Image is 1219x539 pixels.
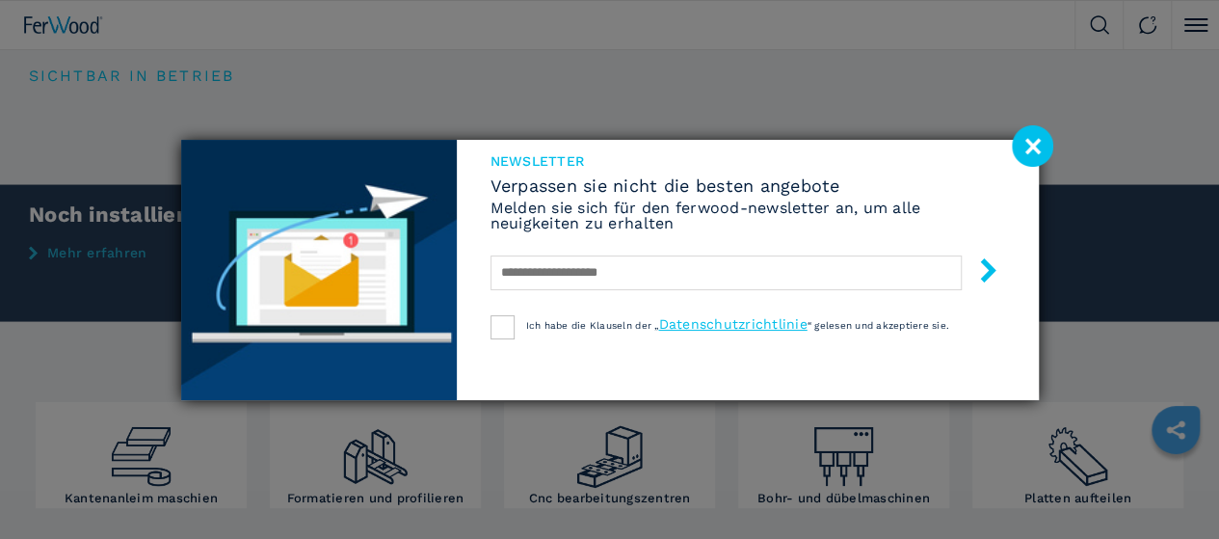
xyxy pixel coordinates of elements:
[658,316,807,332] a: Datenschutzrichtlinie
[957,251,1000,296] button: submit-button
[490,154,1005,168] span: Newsletter
[808,320,949,331] span: “ gelesen und akzeptiere sie.
[181,140,457,400] img: Newsletter image
[490,201,1005,231] h6: Melden sie sich für den ferwood-newsletter an, um alle neuigkeiten zu erhalten
[490,177,1005,195] span: Verpassen sie nicht die besten angebote
[526,320,659,331] span: Ich habe die Klauseln der „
